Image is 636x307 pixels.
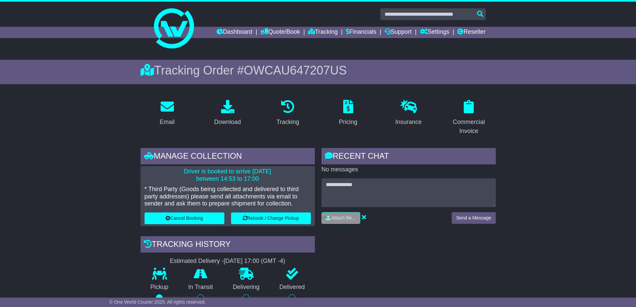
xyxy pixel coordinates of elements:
[335,98,362,129] a: Pricing
[110,299,206,305] span: © One World Courier 2025. All rights reserved.
[141,284,179,291] p: Pickup
[145,212,224,224] button: Cancel Booking
[452,212,495,224] button: Send a Message
[223,284,270,291] p: Delivering
[385,27,412,38] a: Support
[276,118,299,127] div: Tracking
[339,118,357,127] div: Pricing
[442,98,496,138] a: Commercial Invoice
[141,236,315,254] div: Tracking history
[269,284,315,291] p: Delivered
[141,148,315,166] div: Manage collection
[308,27,338,38] a: Tracking
[217,27,252,38] a: Dashboard
[141,63,496,78] div: Tracking Order #
[145,168,311,182] p: Driver is booked to arrive [DATE] between 14:53 to 17:00
[260,27,300,38] a: Quote/Book
[391,98,426,129] a: Insurance
[446,118,491,136] div: Commercial Invoice
[145,186,311,207] p: * Third Party (Goods being collected and delivered to third party addresses) please send all atta...
[160,118,175,127] div: Email
[231,212,311,224] button: Rebook / Change Pickup
[210,98,245,129] a: Download
[457,27,485,38] a: Reseller
[214,118,241,127] div: Download
[420,27,449,38] a: Settings
[272,98,303,129] a: Tracking
[322,166,496,173] p: No messages
[141,258,315,265] div: Estimated Delivery -
[322,148,496,166] div: RECENT CHAT
[178,284,223,291] p: In Transit
[244,63,347,77] span: OWCAU647207US
[224,258,285,265] div: [DATE] 17:00 (GMT -4)
[395,118,422,127] div: Insurance
[155,98,179,129] a: Email
[346,27,376,38] a: Financials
